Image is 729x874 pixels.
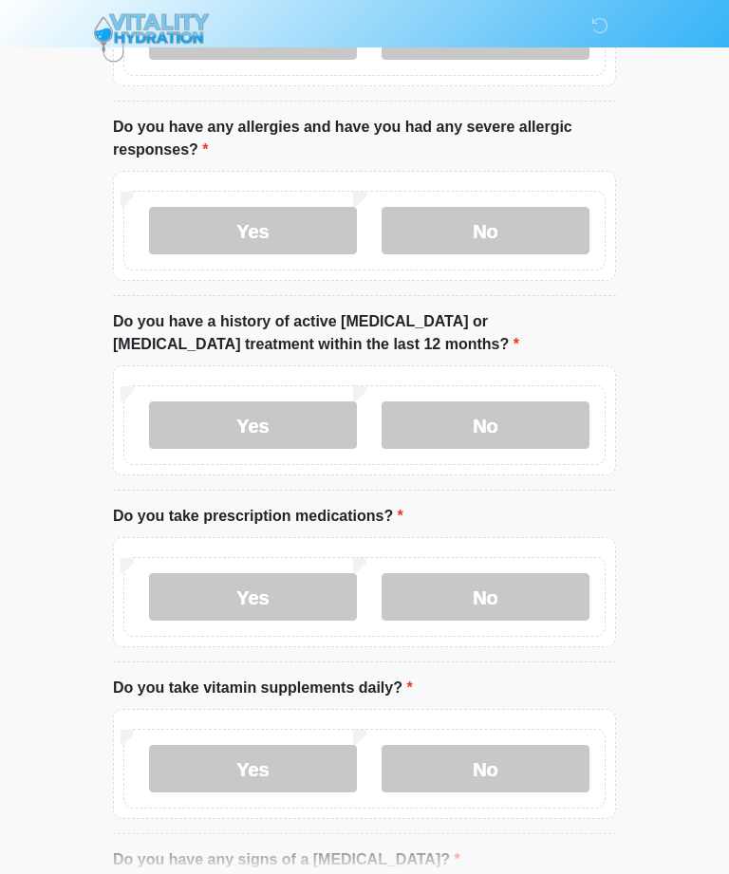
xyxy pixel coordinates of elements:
[382,208,589,255] label: No
[149,746,357,793] label: Yes
[113,311,616,357] label: Do you have a history of active [MEDICAL_DATA] or [MEDICAL_DATA] treatment within the last 12 mon...
[382,746,589,793] label: No
[113,678,413,700] label: Do you take vitamin supplements daily?
[113,849,460,872] label: Do you have any signs of a [MEDICAL_DATA]?
[382,402,589,450] label: No
[382,574,589,622] label: No
[149,402,357,450] label: Yes
[94,14,210,63] img: Vitality Hydration Logo
[113,506,403,529] label: Do you take prescription medications?
[113,117,616,162] label: Do you have any allergies and have you had any severe allergic responses?
[149,208,357,255] label: Yes
[149,574,357,622] label: Yes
